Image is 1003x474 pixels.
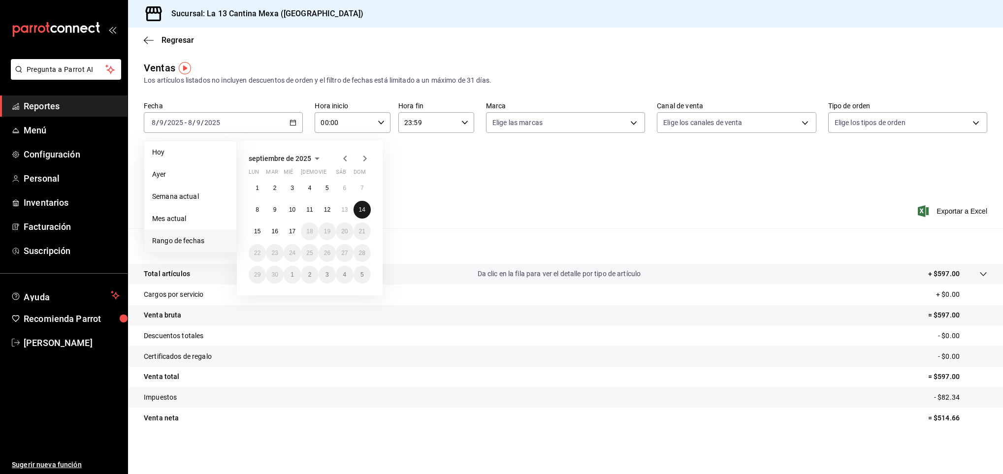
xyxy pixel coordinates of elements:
[271,250,278,256] abbr: 23 de septiembre de 2025
[144,413,179,423] p: Venta neta
[324,228,330,235] abbr: 19 de septiembre de 2025
[301,169,359,179] abbr: jueves
[24,124,120,137] span: Menú
[657,102,816,109] label: Canal de venta
[336,266,353,284] button: 4 de octubre de 2025
[828,102,987,109] label: Tipo de orden
[271,228,278,235] abbr: 16 de septiembre de 2025
[936,289,987,300] p: + $0.00
[928,310,987,320] p: = $597.00
[308,271,312,278] abbr: 2 de octubre de 2025
[144,102,303,109] label: Fecha
[301,201,318,219] button: 11 de septiembre de 2025
[315,102,390,109] label: Hora inicio
[336,244,353,262] button: 27 de septiembre de 2025
[24,196,120,209] span: Inventarios
[144,75,987,86] div: Los artículos listados no incluyen descuentos de orden y el filtro de fechas está limitado a un m...
[27,64,106,75] span: Pregunta a Parrot AI
[156,119,159,126] span: /
[256,206,259,213] abbr: 8 de septiembre de 2025
[343,271,346,278] abbr: 4 de octubre de 2025
[249,179,266,197] button: 1 de septiembre de 2025
[934,392,987,403] p: - $82.34
[24,172,120,185] span: Personal
[249,244,266,262] button: 22 de septiembre de 2025
[24,336,120,349] span: [PERSON_NAME]
[284,201,301,219] button: 10 de septiembre de 2025
[196,119,201,126] input: --
[249,201,266,219] button: 8 de septiembre de 2025
[284,266,301,284] button: 1 de octubre de 2025
[256,185,259,191] abbr: 1 de septiembre de 2025
[144,331,203,341] p: Descuentos totales
[492,118,543,127] span: Elige las marcas
[201,119,204,126] span: /
[24,220,120,233] span: Facturación
[920,205,987,217] button: Exportar a Excel
[266,244,283,262] button: 23 de septiembre de 2025
[152,214,228,224] span: Mes actual
[144,351,212,362] p: Certificados de regalo
[938,331,987,341] p: - $0.00
[336,222,353,240] button: 20 de septiembre de 2025
[301,179,318,197] button: 4 de septiembre de 2025
[360,185,364,191] abbr: 7 de septiembre de 2025
[144,392,177,403] p: Impuestos
[306,228,313,235] abbr: 18 de septiembre de 2025
[336,201,353,219] button: 13 de septiembre de 2025
[284,244,301,262] button: 24 de septiembre de 2025
[341,228,348,235] abbr: 20 de septiembre de 2025
[144,61,175,75] div: Ventas
[249,153,323,164] button: septiembre de 2025
[273,206,277,213] abbr: 9 de septiembre de 2025
[193,119,195,126] span: /
[319,266,336,284] button: 3 de octubre de 2025
[319,201,336,219] button: 12 de septiembre de 2025
[319,169,326,179] abbr: viernes
[249,222,266,240] button: 15 de septiembre de 2025
[152,147,228,158] span: Hoy
[249,155,311,162] span: septiembre de 2025
[163,8,363,20] h3: Sucursal: La 13 Cantina Mexa ([GEOGRAPHIC_DATA])
[354,179,371,197] button: 7 de septiembre de 2025
[24,289,107,301] span: Ayuda
[144,310,181,320] p: Venta bruta
[354,201,371,219] button: 14 de septiembre de 2025
[266,169,278,179] abbr: martes
[928,269,960,279] p: + $597.00
[266,266,283,284] button: 30 de septiembre de 2025
[273,185,277,191] abbr: 2 de septiembre de 2025
[341,250,348,256] abbr: 27 de septiembre de 2025
[24,312,120,325] span: Recomienda Parrot
[928,372,987,382] p: = $597.00
[354,169,366,179] abbr: domingo
[359,228,365,235] abbr: 21 de septiembre de 2025
[7,71,121,82] a: Pregunta a Parrot AI
[336,169,346,179] abbr: sábado
[204,119,221,126] input: ----
[284,222,301,240] button: 17 de septiembre de 2025
[928,413,987,423] p: = $514.66
[144,269,190,279] p: Total artículos
[249,169,259,179] abbr: lunes
[301,244,318,262] button: 25 de septiembre de 2025
[478,269,641,279] p: Da clic en la fila para ver el detalle por tipo de artículo
[486,102,645,109] label: Marca
[398,102,474,109] label: Hora fin
[152,191,228,202] span: Semana actual
[663,118,742,127] span: Elige los canales de venta
[151,119,156,126] input: --
[343,185,346,191] abbr: 6 de septiembre de 2025
[266,222,283,240] button: 16 de septiembre de 2025
[291,185,294,191] abbr: 3 de septiembre de 2025
[289,228,295,235] abbr: 17 de septiembre de 2025
[301,266,318,284] button: 2 de octubre de 2025
[179,62,191,74] img: Tooltip marker
[291,271,294,278] abbr: 1 de octubre de 2025
[159,119,164,126] input: --
[319,179,336,197] button: 5 de septiembre de 2025
[254,228,260,235] abbr: 15 de septiembre de 2025
[11,59,121,80] button: Pregunta a Parrot AI
[254,250,260,256] abbr: 22 de septiembre de 2025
